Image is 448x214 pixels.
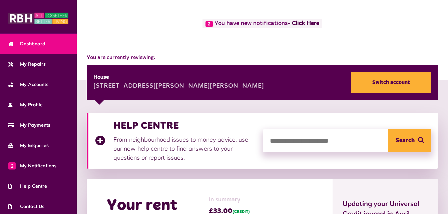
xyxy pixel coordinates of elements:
span: You are currently reviewing: [87,54,438,62]
a: Switch account [351,72,431,93]
span: You have new notifications [202,19,322,28]
span: My Notifications [8,162,56,169]
span: Dashboard [8,40,45,47]
span: My Repairs [8,61,46,68]
span: Contact Us [8,203,44,210]
a: - Click Here [288,21,319,27]
p: From neighbourhood issues to money advice, use our new help centre to find answers to your questi... [113,135,257,162]
h3: HELP CENTRE [113,120,257,132]
span: In summary [209,195,250,204]
button: Search [388,129,431,152]
span: (CREDIT) [233,210,250,214]
span: My Payments [8,122,50,129]
span: 2 [8,162,16,169]
span: My Enquiries [8,142,49,149]
span: My Accounts [8,81,48,88]
div: [STREET_ADDRESS][PERSON_NAME][PERSON_NAME] [93,81,264,91]
div: House [93,73,264,81]
span: 2 [205,21,213,27]
span: Search [396,129,415,152]
img: MyRBH [8,12,68,25]
span: My Profile [8,101,43,108]
span: Help Centre [8,183,47,190]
